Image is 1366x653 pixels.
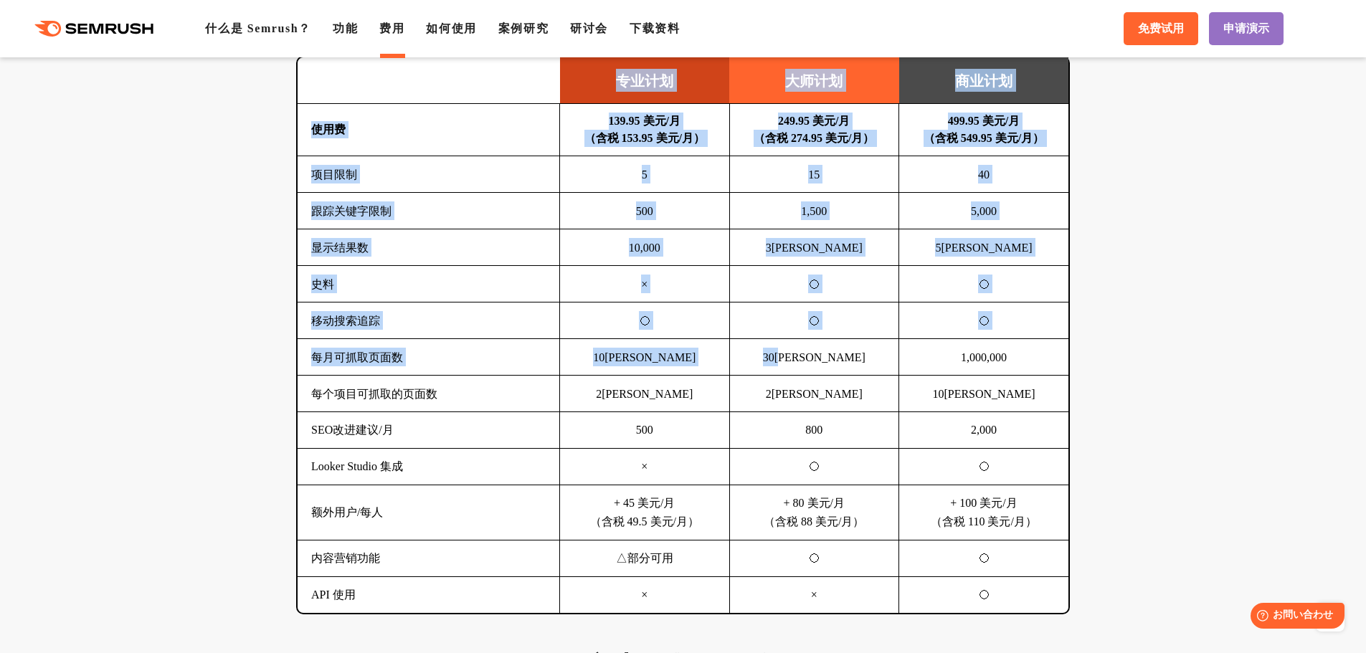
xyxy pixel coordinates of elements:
[1209,12,1284,45] a: 申请演示
[311,278,334,290] font: 史料
[978,589,990,601] font: ◯
[311,351,403,363] font: 每月可抓取页面数
[379,22,404,34] a: 费用
[596,388,693,400] font: 2[PERSON_NAME]
[593,351,696,363] font: 10[PERSON_NAME]
[1238,597,1350,637] iframe: Help widget launcher
[641,589,648,601] font: ×
[948,115,1020,127] font: 499.95 美元/月
[641,461,648,473] font: ×
[808,278,820,290] font: ◯
[642,168,648,181] font: 5
[808,315,820,327] font: ◯
[636,205,653,217] font: 500
[801,205,827,217] font: 1,500
[629,242,660,254] font: 10,000
[754,132,874,144] font: （含税 274.95 美元/月）
[808,461,820,473] font: ◯
[1124,12,1198,45] a: 免费试用
[971,424,997,437] font: 2,000
[641,278,648,290] font: ×
[950,497,1017,510] font: + 100 美元/月
[609,115,680,127] font: 139.95 美元/月
[616,73,673,89] font: 专业计划
[614,497,675,510] font: + 45 美元/月
[784,497,845,510] font: + 80 美元/月
[630,22,680,34] a: 下载资料
[766,388,863,400] font: 2[PERSON_NAME]
[636,424,653,437] font: 500
[811,589,817,601] font: ×
[639,315,650,327] font: ◯
[311,507,383,519] font: 额外用户/每人
[763,351,865,363] font: 30[PERSON_NAME]
[311,205,392,217] font: 跟踪关键字限制
[808,168,820,181] font: 15
[924,132,1044,144] font: （含税 549.95 美元/月）
[766,242,863,254] font: 3[PERSON_NAME]
[778,115,850,127] font: 249.95 美元/月
[311,315,380,327] font: 移动搜索追踪
[616,553,673,565] font: △部分可用
[978,168,990,181] font: 40
[311,388,437,400] font: 每个项目可抓取的页面数
[426,22,476,34] a: 如何使用
[311,461,403,473] font: Looker Studio 集成
[805,424,822,437] font: 800
[971,205,997,217] font: 5,000
[955,73,1012,89] font: 商业计划
[311,553,380,565] font: 内容营销功能
[584,132,705,144] font: （含税 153.95 美元/月）
[333,22,358,34] a: 功能
[498,22,549,34] a: 案例研究
[978,315,990,327] font: ◯
[311,242,369,254] font: 显示结果数
[978,461,990,473] font: ◯
[570,22,608,34] a: 研讨会
[808,553,820,565] font: ◯
[311,589,356,601] font: API 使用
[311,424,394,437] font: SEO改进建议/月
[205,22,311,34] a: 什么是 Semrush？
[785,73,843,89] font: 大师计划
[931,516,1037,528] font: （含税 110 美元/月）
[978,553,990,565] font: ◯
[978,278,990,290] font: ◯
[932,388,1035,400] font: 10[PERSON_NAME]
[1223,22,1269,34] font: 申请演示
[311,123,346,135] font: 使用费
[764,516,864,528] font: （含税 88 美元/月）
[1138,22,1184,34] font: 免费试用
[311,168,357,181] font: 项目限制
[935,242,1032,254] font: 5[PERSON_NAME]
[961,351,1007,363] font: 1,000,000
[590,516,699,528] font: （含税 49.5 美元/月）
